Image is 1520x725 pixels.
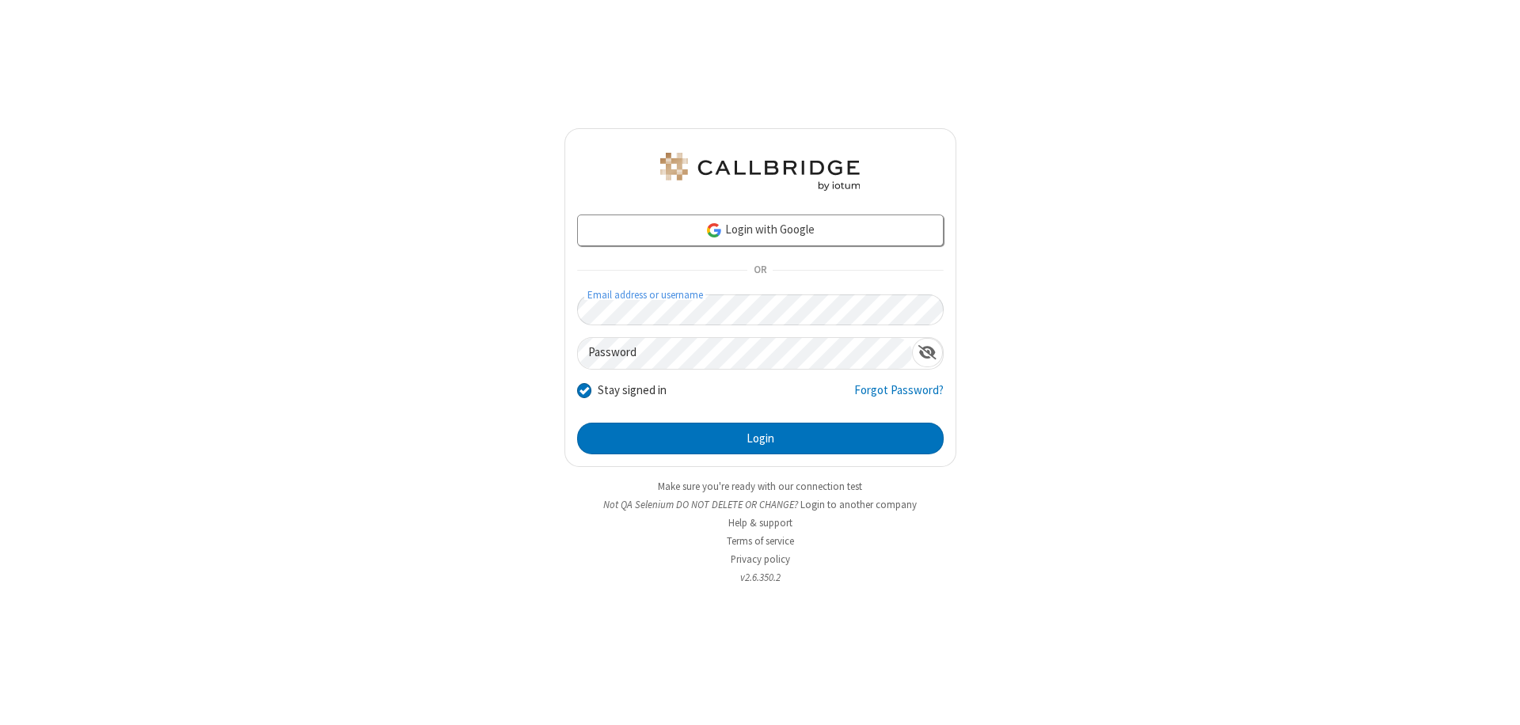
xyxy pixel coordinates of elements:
li: Not QA Selenium DO NOT DELETE OR CHANGE? [564,497,956,512]
div: Show password [912,338,943,367]
a: Privacy policy [731,552,790,566]
img: google-icon.png [705,222,723,239]
button: Login to another company [800,497,917,512]
iframe: Chat [1480,684,1508,714]
a: Forgot Password? [854,381,944,412]
li: v2.6.350.2 [564,570,956,585]
a: Login with Google [577,214,944,246]
a: Make sure you're ready with our connection test [658,480,862,493]
a: Terms of service [727,534,794,548]
input: Password [578,338,912,369]
button: Login [577,423,944,454]
img: QA Selenium DO NOT DELETE OR CHANGE [657,153,863,191]
label: Stay signed in [598,381,667,400]
span: OR [747,260,773,282]
input: Email address or username [577,294,944,325]
a: Help & support [728,516,792,530]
